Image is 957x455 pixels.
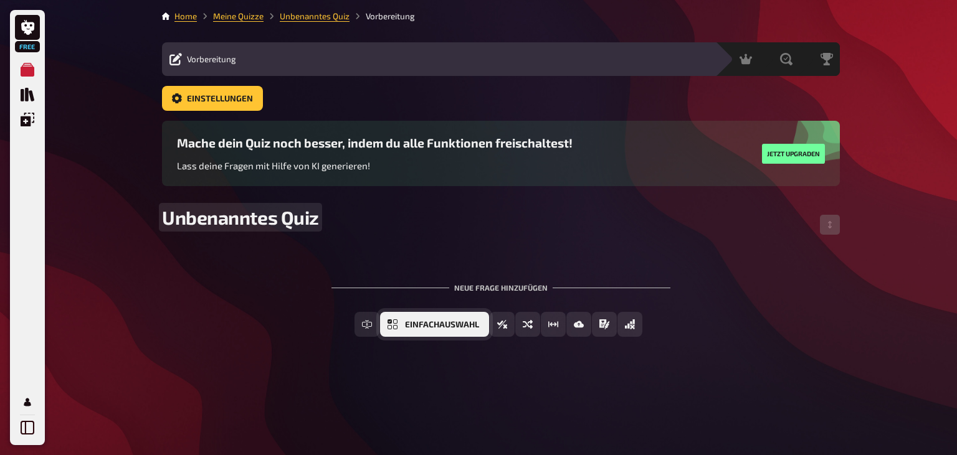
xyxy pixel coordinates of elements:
[566,312,591,337] button: Bild-Antwort
[15,107,40,132] a: Einblendungen
[617,312,642,337] button: Offline Frage
[213,11,264,21] a: Meine Quizze
[331,263,670,302] div: Neue Frage hinzufügen
[380,312,489,337] button: Einfachauswahl
[541,312,566,337] button: Schätzfrage
[187,54,236,64] span: Vorbereitung
[515,312,540,337] button: Sortierfrage
[177,136,573,150] h3: Mache dein Quiz noch besser, indem du alle Funktionen freischaltest!
[15,82,40,107] a: Quiz Sammlung
[405,321,479,329] span: Einfachauswahl
[820,215,840,235] button: Reihenfolge anpassen
[355,312,379,337] button: Freitext Eingabe
[177,160,370,171] span: Lass deine Fragen mit Hilfe von KI generieren!
[280,11,350,21] a: Unbenanntes Quiz
[162,206,319,228] span: Unbenanntes Quiz
[162,86,263,111] button: Einstellungen
[197,10,264,22] li: Meine Quizze
[15,57,40,82] a: Meine Quizze
[15,390,40,415] a: Profil
[187,95,253,103] span: Einstellungen
[174,11,197,21] a: Home
[490,312,515,337] button: Wahr / Falsch
[174,10,197,22] li: Home
[762,144,825,164] button: Jetzt upgraden
[350,10,415,22] li: Vorbereitung
[264,10,350,22] li: Unbenanntes Quiz
[16,43,39,50] span: Free
[592,312,617,337] button: Prosa (Langtext)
